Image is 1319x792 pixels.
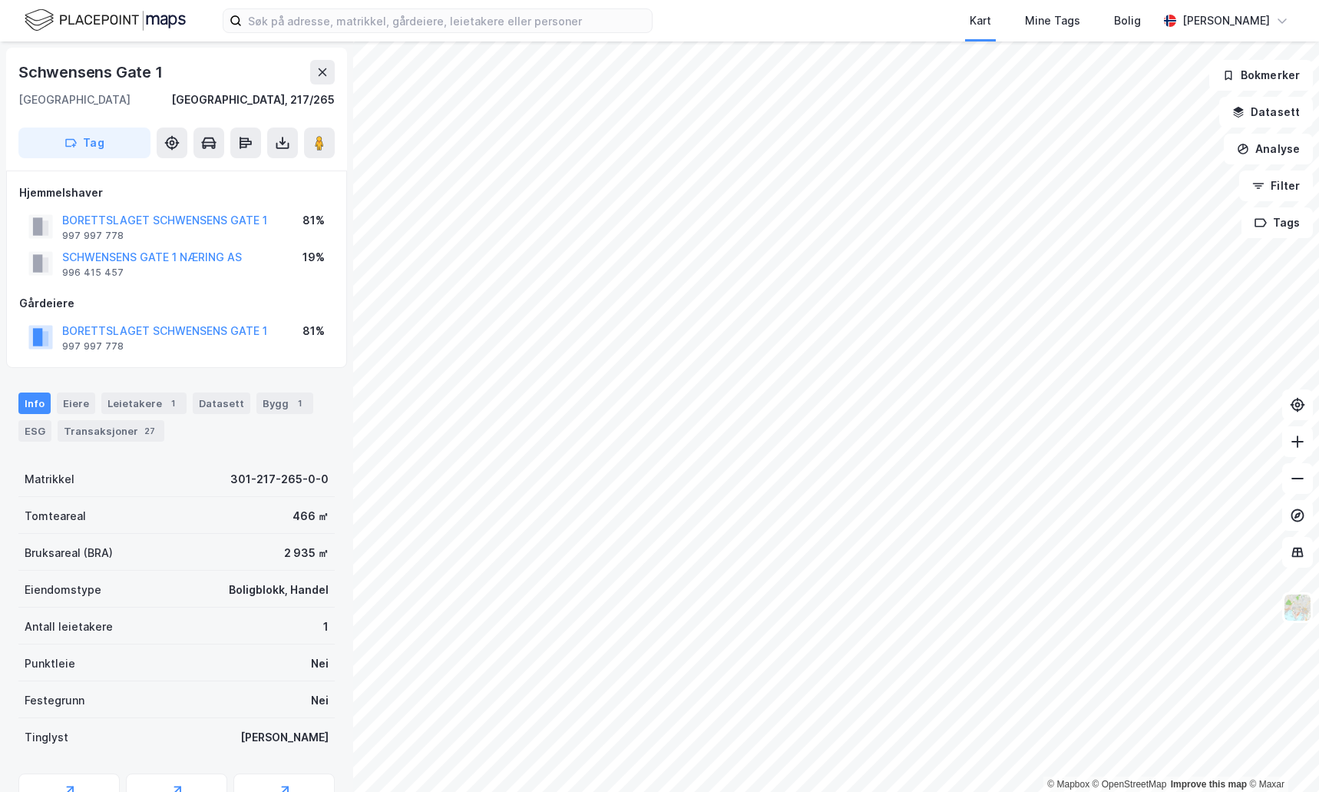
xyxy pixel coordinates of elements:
[19,294,334,313] div: Gårdeiere
[25,7,186,34] img: logo.f888ab2527a4732fd821a326f86c7f29.svg
[18,91,131,109] div: [GEOGRAPHIC_DATA]
[62,230,124,242] div: 997 997 778
[302,248,325,267] div: 19%
[311,691,329,710] div: Nei
[1093,779,1167,790] a: OpenStreetMap
[293,507,329,525] div: 466 ㎡
[229,581,329,599] div: Boligblokk, Handel
[242,9,652,32] input: Søk på adresse, matrikkel, gårdeiere, leietakere eller personer
[18,60,166,85] div: Schwensens Gate 1
[1242,718,1319,792] iframe: Chat Widget
[1283,593,1312,622] img: Z
[1219,97,1313,128] button: Datasett
[165,396,180,411] div: 1
[25,728,68,747] div: Tinglyst
[323,618,329,636] div: 1
[25,470,74,489] div: Matrikkel
[25,654,75,673] div: Punktleie
[1241,207,1313,238] button: Tags
[1242,718,1319,792] div: Kontrollprogram for chat
[1182,12,1270,30] div: [PERSON_NAME]
[25,618,113,636] div: Antall leietakere
[311,654,329,673] div: Nei
[302,322,325,340] div: 81%
[57,393,95,414] div: Eiere
[193,393,250,414] div: Datasett
[18,393,51,414] div: Info
[25,581,101,599] div: Eiendomstype
[25,691,84,710] div: Festegrunn
[141,423,158,439] div: 27
[1209,60,1313,91] button: Bokmerker
[256,393,313,414] div: Bygg
[1239,171,1313,201] button: Filter
[58,420,164,442] div: Transaksjoner
[240,728,329,747] div: [PERSON_NAME]
[284,544,329,562] div: 2 935 ㎡
[1047,779,1089,790] a: Mapbox
[19,184,334,202] div: Hjemmelshaver
[1171,779,1247,790] a: Improve this map
[1025,12,1080,30] div: Mine Tags
[230,470,329,489] div: 301-217-265-0-0
[302,211,325,230] div: 81%
[1114,12,1141,30] div: Bolig
[970,12,991,30] div: Kart
[62,340,124,353] div: 997 997 778
[18,420,51,442] div: ESG
[101,393,187,414] div: Leietakere
[292,396,307,411] div: 1
[1224,134,1313,164] button: Analyse
[62,267,124,279] div: 996 415 457
[25,544,113,562] div: Bruksareal (BRA)
[25,507,86,525] div: Tomteareal
[171,91,335,109] div: [GEOGRAPHIC_DATA], 217/265
[18,128,150,158] button: Tag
